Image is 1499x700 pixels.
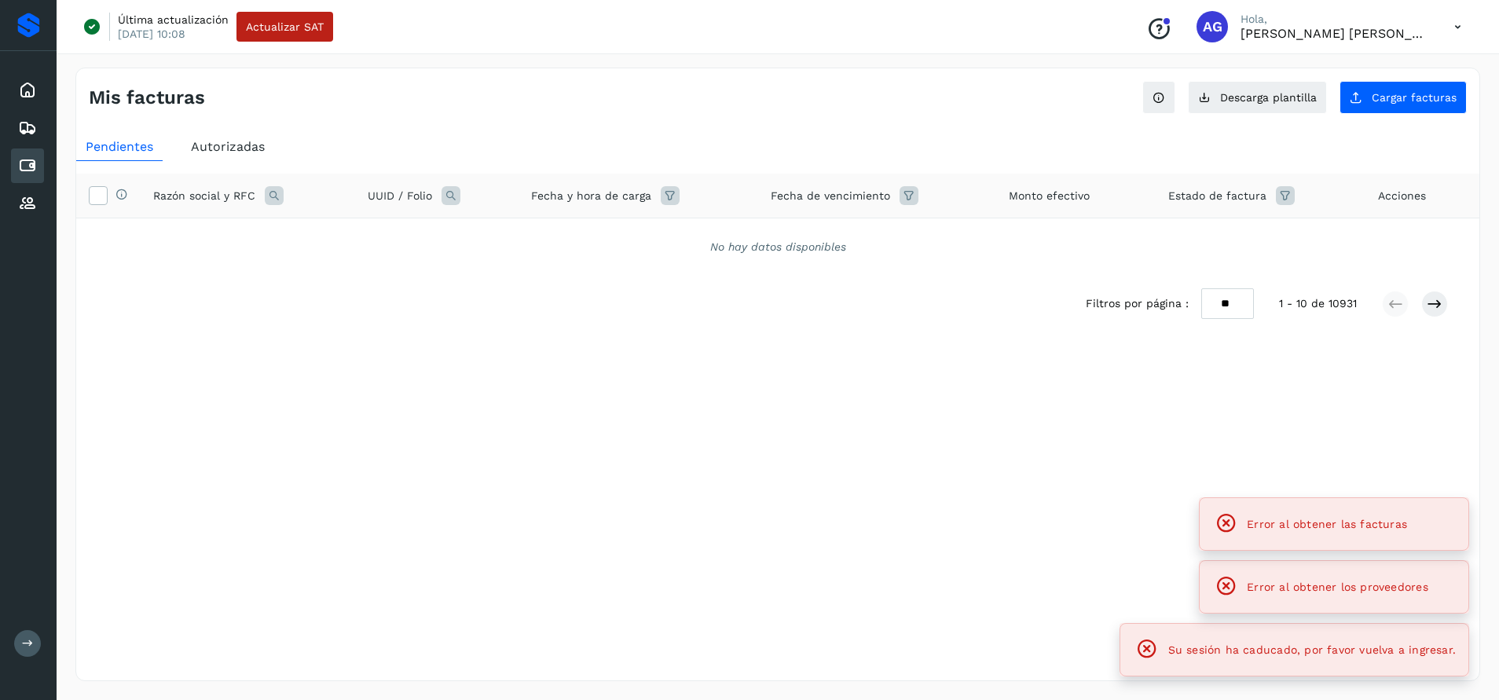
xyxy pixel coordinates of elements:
span: Fecha y hora de carga [531,188,651,204]
button: Descarga plantilla [1188,81,1327,114]
p: [DATE] 10:08 [118,27,185,41]
span: Razón social y RFC [153,188,255,204]
span: Cargar facturas [1372,92,1457,103]
span: Error al obtener las facturas [1247,518,1407,530]
div: Inicio [11,73,44,108]
p: Abigail Gonzalez Leon [1241,26,1429,41]
span: Descarga plantilla [1220,92,1317,103]
button: Cargar facturas [1340,81,1467,114]
h4: Mis facturas [89,86,205,109]
div: Cuentas por pagar [11,148,44,183]
span: Pendientes [86,139,153,154]
p: Hola, [1241,13,1429,26]
span: Autorizadas [191,139,265,154]
div: Embarques [11,111,44,145]
span: Actualizar SAT [246,21,324,32]
span: Estado de factura [1168,188,1266,204]
span: Filtros por página : [1086,295,1189,312]
div: No hay datos disponibles [97,239,1459,255]
span: Acciones [1378,188,1426,204]
p: Última actualización [118,13,229,27]
span: Monto efectivo [1009,188,1090,204]
div: Proveedores [11,186,44,221]
span: 1 - 10 de 10931 [1279,295,1357,312]
span: Su sesión ha caducado, por favor vuelva a ingresar. [1168,643,1456,656]
span: Fecha de vencimiento [771,188,890,204]
button: Actualizar SAT [236,12,333,42]
span: UUID / Folio [368,188,432,204]
span: Error al obtener los proveedores [1247,581,1428,593]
